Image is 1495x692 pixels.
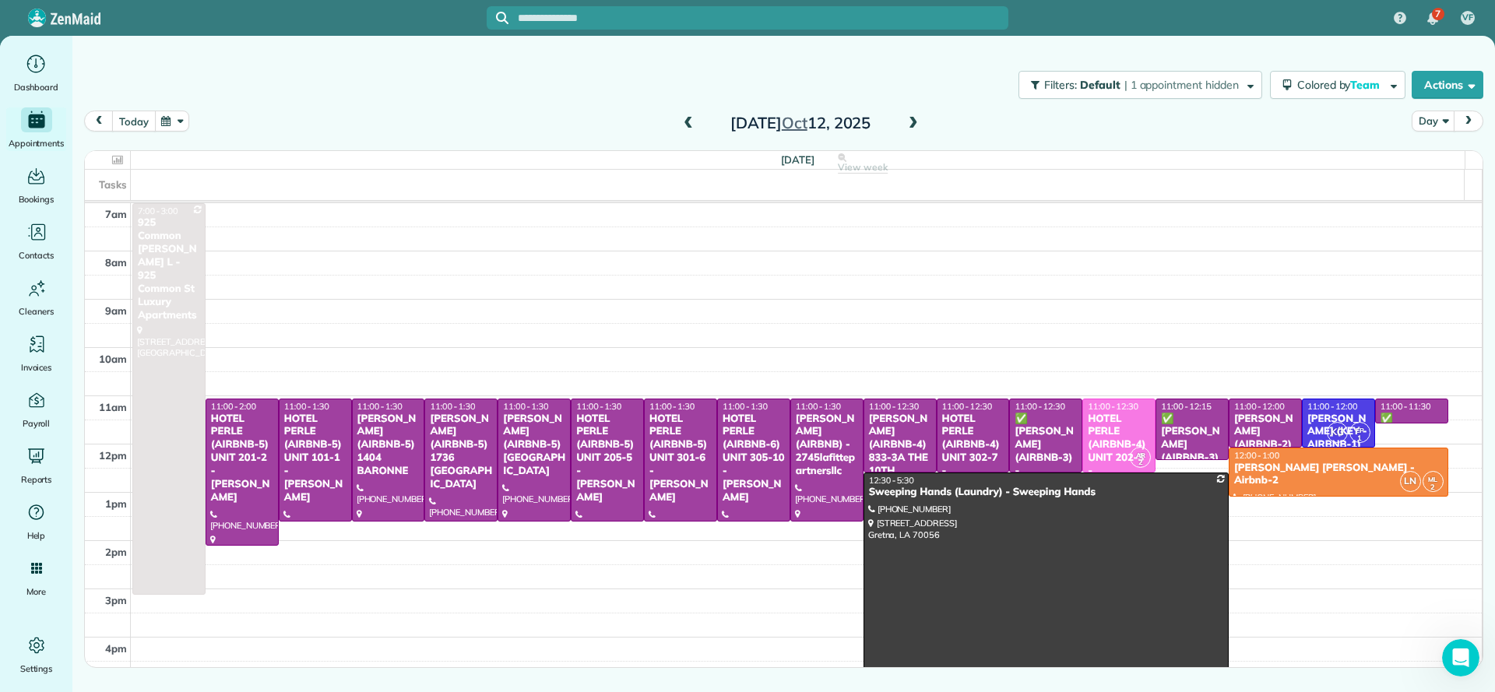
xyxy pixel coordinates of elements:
[138,205,178,216] span: 7:00 - 3:00
[1011,71,1261,99] a: Filters: Default | 1 appointment hidden
[283,413,347,504] div: HOTEL PERLE (AIRBNB-5) UNIT 101-1 - [PERSON_NAME]
[99,178,127,191] span: Tasks
[429,413,493,491] div: [PERSON_NAME] (AIRBNB-5) 1736 [GEOGRAPHIC_DATA]
[1462,12,1473,24] span: VF
[502,413,566,478] div: [PERSON_NAME] (AIRBNB-5) [GEOGRAPHIC_DATA]
[1428,475,1437,483] span: ML
[105,642,127,655] span: 4pm
[1234,401,1285,412] span: 11:00 - 12:00
[105,546,127,558] span: 2pm
[782,113,807,132] span: Oct
[723,401,768,412] span: 11:00 - 1:30
[6,500,66,543] a: Help
[1400,471,1421,492] span: LN
[19,304,54,319] span: Cleaners
[112,111,155,132] button: today
[6,332,66,375] a: Invoices
[1014,413,1078,504] div: ✅ [PERSON_NAME] (AIRBNB-3) - FLEURLICITY LLC
[105,304,127,317] span: 9am
[942,401,993,412] span: 11:00 - 12:30
[99,353,127,365] span: 10am
[796,401,841,412] span: 11:00 - 1:30
[496,12,508,24] svg: Focus search
[649,413,712,504] div: HOTEL PERLE (AIRBNB-5) UNIT 301-6 - [PERSON_NAME]
[1307,401,1358,412] span: 11:00 - 12:00
[1416,2,1449,36] div: 7 unread notifications
[19,191,55,207] span: Bookings
[27,528,46,543] span: Help
[1412,71,1483,99] button: Actions
[575,413,639,504] div: HOTEL PERLE (AIRBNB-5) UNIT 205-5 - [PERSON_NAME]
[869,475,914,486] span: 12:30 - 5:30
[6,107,66,151] a: Appointments
[6,51,66,95] a: Dashboard
[1442,639,1479,676] iframe: Intercom live chat
[99,401,127,413] span: 11am
[6,633,66,676] a: Settings
[84,111,114,132] button: prev
[649,401,695,412] span: 11:00 - 1:30
[868,486,1224,499] div: Sweeping Hands (Laundry) - Sweeping Hands
[1356,426,1364,434] span: EP
[1234,450,1279,461] span: 12:00 - 1:00
[21,472,52,487] span: Reports
[795,413,859,478] div: [PERSON_NAME] (AIRBNB) - 2745lafittepartnersllc
[487,12,508,24] button: Focus search
[1270,71,1405,99] button: Colored byTeam
[1423,480,1443,495] small: 2
[1136,451,1145,459] span: AR
[576,401,621,412] span: 11:00 - 1:30
[1131,455,1150,470] small: 2
[722,413,786,504] div: HOTEL PERLE (AIRBNB-6) UNIT 305-10 - [PERSON_NAME]
[1380,413,1444,504] div: ✅ [PERSON_NAME] (AIRBNB-1) - FLEURLICITY LLC
[781,153,814,166] span: [DATE]
[1435,8,1440,20] span: 7
[869,401,920,412] span: 11:00 - 12:30
[1412,111,1455,132] button: Day
[503,401,548,412] span: 11:00 - 1:30
[210,413,274,504] div: HOTEL PERLE (AIRBNB-5) UNIT 201-2 - [PERSON_NAME]
[105,208,127,220] span: 7am
[868,413,932,504] div: [PERSON_NAME] (AIRBNB-4) 833-3A THE 10TH [MEDICAL_DATA]
[284,401,329,412] span: 11:00 - 1:30
[6,388,66,431] a: Payroll
[105,594,127,606] span: 3pm
[23,416,51,431] span: Payroll
[1233,413,1297,491] div: [PERSON_NAME] (AIRBNB-2) 833-2A THE [PERSON_NAME]
[1307,413,1370,452] div: [PERSON_NAME] (KEY - AIRBNB-1)
[1233,462,1444,488] div: [PERSON_NAME] [PERSON_NAME] - Airbnb-2
[26,584,46,599] span: More
[1044,78,1077,92] span: Filters:
[941,413,1005,504] div: HOTEL PERLE (AIRBNB-4) UNIT 302-7 - [PERSON_NAME]
[1381,401,1431,412] span: 11:00 - 11:30
[1327,422,1348,443] span: KG
[838,161,888,174] span: View week
[105,256,127,269] span: 8am
[6,163,66,207] a: Bookings
[357,401,403,412] span: 11:00 - 1:30
[703,114,898,132] h2: [DATE] 12, 2025
[14,79,58,95] span: Dashboard
[1015,401,1065,412] span: 11:00 - 12:30
[6,220,66,263] a: Contacts
[430,401,475,412] span: 11:00 - 1:30
[105,497,127,510] span: 1pm
[211,401,256,412] span: 11:00 - 2:00
[6,444,66,487] a: Reports
[1124,78,1239,92] span: | 1 appointment hidden
[1454,111,1483,132] button: next
[1018,71,1261,99] button: Filters: Default | 1 appointment hidden
[19,248,54,263] span: Contacts
[21,360,52,375] span: Invoices
[1161,401,1212,412] span: 11:00 - 12:15
[20,661,53,676] span: Settings
[6,276,66,319] a: Cleaners
[9,135,65,151] span: Appointments
[1297,78,1385,92] span: Colored by
[1350,78,1382,92] span: Team
[1160,413,1224,531] div: ✅ [PERSON_NAME] (AIRBNB-3) 8809 [GEOGRAPHIC_DATA] - FLEURLICITY LLC
[357,413,420,478] div: [PERSON_NAME] (AIRBNB-5) 1404 BARONNE
[1350,431,1370,446] small: 1
[99,449,127,462] span: 12pm
[137,216,201,321] div: 925 Common [PERSON_NAME] L - 925 Common St Luxury Apartments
